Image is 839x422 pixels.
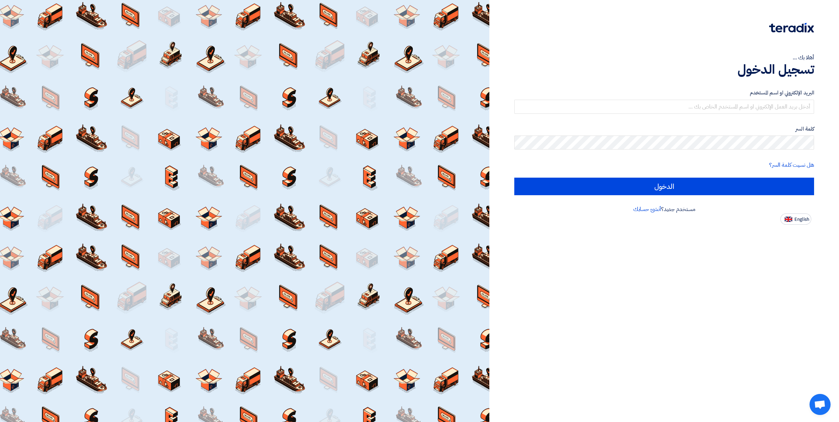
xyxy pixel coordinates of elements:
[780,213,811,225] button: English
[810,394,831,415] a: Open chat
[514,62,814,77] h1: تسجيل الدخول
[514,100,814,114] input: أدخل بريد العمل الإلكتروني او اسم المستخدم الخاص بك ...
[514,205,814,213] div: مستخدم جديد؟
[514,125,814,133] label: كلمة السر
[769,23,814,33] img: Teradix logo
[794,217,809,222] span: English
[785,217,792,222] img: en-US.png
[514,89,814,97] label: البريد الإلكتروني او اسم المستخدم
[769,161,814,169] a: هل نسيت كلمة السر؟
[514,178,814,195] input: الدخول
[633,205,661,213] a: أنشئ حسابك
[514,53,814,62] div: أهلا بك ...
